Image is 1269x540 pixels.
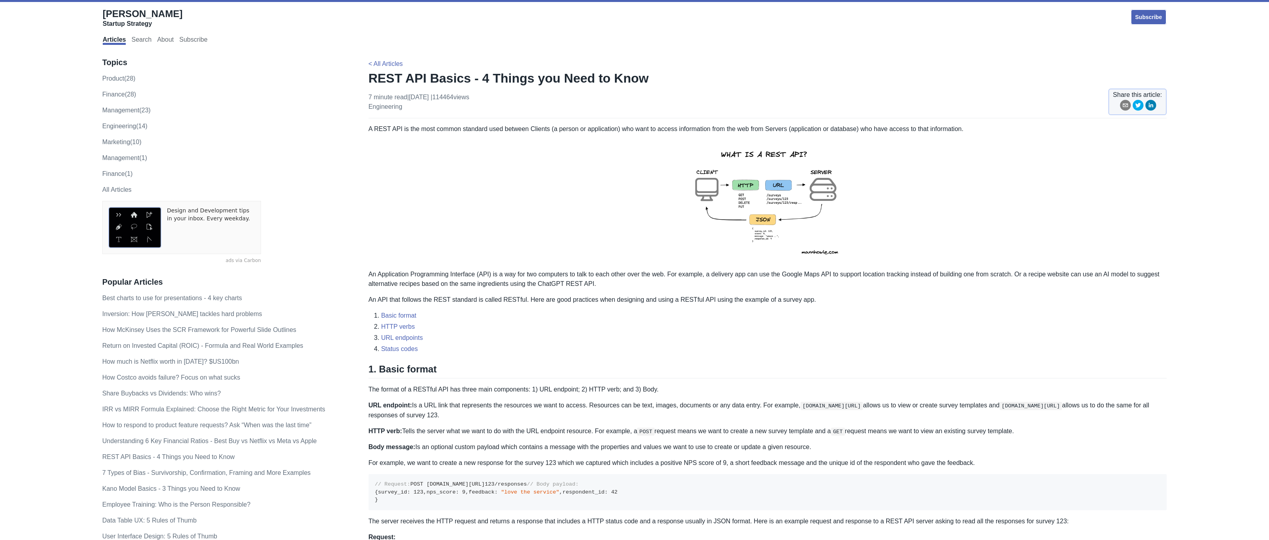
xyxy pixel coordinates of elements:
[102,75,136,82] a: product(28)
[637,428,655,436] code: POST
[456,489,459,495] span: :
[501,489,559,495] span: "love the service"
[1145,100,1156,114] button: linkedin
[831,428,845,436] code: GET
[495,489,498,495] span: :
[559,489,563,495] span: ,
[102,342,303,349] a: Return on Invested Capital (ROIC) - Formula and Real World Examples
[1000,402,1062,410] code: [DOMAIN_NAME][URL]
[102,485,240,492] a: Kano Model Basics - 3 Things you Need to Know
[131,36,152,45] a: Search
[102,295,242,301] a: Best charts to use for presentations - 4 key charts
[102,310,262,317] a: Inversion: How [PERSON_NAME] tackles hard problems
[369,402,412,409] strong: URL endpoint:
[102,453,235,460] a: REST API Basics - 4 Things you Need to Know
[1131,9,1167,25] a: Subscribe
[369,442,1167,452] p: Is an optional custom payload which contains a message with the properties and values we want to ...
[423,489,426,495] span: ,
[103,8,182,19] span: [PERSON_NAME]
[157,36,174,45] a: About
[430,94,469,100] span: | 114464 views
[375,497,378,503] span: }
[369,517,1167,526] p: The server receives the HTTP request and returns a response that includes a HTTP status code and ...
[102,123,148,129] a: engineering(14)
[369,385,1167,394] p: The format of a RESTful API has three main components: 1) URL endpoint; 2) HTTP verb; and 3) Body.
[407,489,410,495] span: :
[102,374,240,381] a: How Costco avoids failure? Focus on what sucks
[485,481,494,487] span: 123
[369,124,1167,134] p: A REST API is the most common standard used between Clients (a person or application) who want to...
[381,323,415,330] a: HTTP verbs
[369,444,415,450] strong: Body message:
[102,501,251,508] a: Employee Training: Who is the Person Responsible?
[102,257,261,264] a: ads via Carbon
[369,428,402,434] strong: HTTP verb:
[369,401,1167,420] p: Is a URL link that represents the resources we want to access. Resources can be text, images, doc...
[102,107,151,114] a: management(23)
[369,70,1167,86] h1: REST API Basics - 4 Things you Need to Know
[369,458,1167,468] p: For example, we want to create a new response for the survey 123 which we captured which includes...
[381,334,423,341] a: URL endpoints
[369,103,402,110] a: engineering
[462,489,465,495] span: 9
[103,20,182,28] div: Startup Strategy
[102,358,239,365] a: How much is Netflix worth in [DATE]? $US100bn
[369,270,1167,289] p: An Application Programming Interface (API) is a way for two computers to talk to each other over ...
[102,186,132,193] a: All Articles
[102,139,142,145] a: marketing(10)
[375,481,411,487] span: // Request:
[102,277,352,287] h3: Popular Articles
[102,390,221,397] a: Share Buybacks vs Dividends: Who wins?
[102,438,317,444] a: Understanding 6 Key Financial Ratios - Best Buy vs Netflix vs Meta vs Apple
[375,481,618,503] code: POST [DOMAIN_NAME][URL] /responses survey_id nps_score feedback respondent_id
[167,207,255,248] a: Design and Development tips in your inbox. Every weekday.
[102,170,132,177] a: Finance(1)
[465,489,468,495] span: ,
[605,489,608,495] span: :
[611,489,617,495] span: 42
[369,363,1167,378] h2: 1. Basic format
[369,426,1167,436] p: Tells the server what we want to do with the URL endpoint resource. For example, a request means ...
[102,517,197,524] a: Data Table UX: 5 Rules of Thumb
[102,422,311,428] a: How to respond to product feature requests? Ask “When was the last time”
[369,93,469,112] p: 7 minute read | [DATE]
[375,489,378,495] span: {
[102,533,217,540] a: User Interface Design: 5 Rules of Thumb
[369,295,1167,305] p: An API that follows the REST standard is called RESTful. Here are good practices when designing a...
[1133,100,1144,114] button: twitter
[801,402,863,410] code: [DOMAIN_NAME][URL]
[103,8,182,28] a: [PERSON_NAME]Startup Strategy
[102,91,136,98] a: finance(28)
[102,58,352,67] h3: Topics
[381,312,417,319] a: Basic format
[1113,90,1162,100] span: Share this article:
[681,140,854,263] img: rest-api
[102,406,325,413] a: IRR vs MIRR Formula Explained: Choose the Right Metric for Your Investments
[179,36,207,45] a: Subscribe
[103,36,126,45] a: Articles
[102,469,311,476] a: 7 Types of Bias - Survivorship, Confirmation, Framing and More Examples
[108,207,161,248] img: ads via Carbon
[1120,100,1131,114] button: email
[102,326,296,333] a: How McKinsey Uses the SCR Framework for Powerful Slide Outlines
[381,345,418,352] a: Status codes
[527,481,579,487] span: // Body payload:
[369,60,403,67] a: < All Articles
[102,154,147,161] a: Management(1)
[414,489,423,495] span: 123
